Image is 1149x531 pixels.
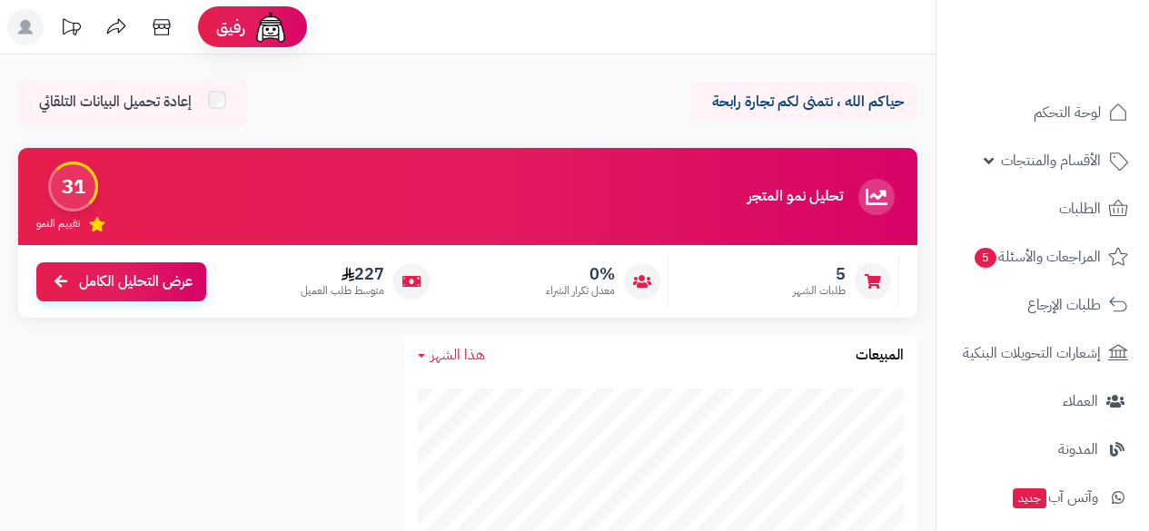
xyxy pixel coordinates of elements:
a: المراجعات والأسئلة5 [947,235,1138,279]
h3: المبيعات [856,348,904,364]
p: حياكم الله ، نتمنى لكم تجارة رابحة [704,92,904,113]
span: لوحة التحكم [1034,100,1101,125]
span: العملاء [1063,388,1098,414]
span: معدل تكرار الشراء [546,283,615,299]
span: طلبات الإرجاع [1027,292,1101,318]
span: متوسط طلب العميل [301,283,384,299]
span: تقييم النمو [36,216,80,231]
span: طلبات الشهر [793,283,846,299]
span: الأقسام والمنتجات [1001,148,1101,173]
span: 5 [793,264,846,284]
a: لوحة التحكم [947,91,1138,134]
span: إعادة تحميل البيانات التلقائي [39,92,192,113]
a: عرض التحليل الكامل [36,262,206,301]
span: وآتس آب [1011,485,1098,510]
span: رفيق [216,16,245,38]
span: 5 [975,248,996,268]
span: 0% [546,264,615,284]
span: عرض التحليل الكامل [79,271,193,292]
a: وآتس آبجديد [947,476,1138,519]
a: طلبات الإرجاع [947,283,1138,327]
img: ai-face.png [253,9,289,45]
span: المراجعات والأسئلة [973,244,1101,270]
h3: تحليل نمو المتجر [748,189,843,205]
a: المدونة [947,428,1138,471]
span: المدونة [1058,437,1098,462]
a: هذا الشهر [418,345,485,366]
a: تحديثات المنصة [48,9,94,50]
a: الطلبات [947,187,1138,231]
a: العملاء [947,379,1138,423]
span: 227 [301,264,384,284]
span: جديد [1013,488,1046,508]
span: إشعارات التحويلات البنكية [963,340,1101,366]
a: إشعارات التحويلات البنكية [947,331,1138,375]
span: الطلبات [1059,196,1101,221]
span: هذا الشهر [431,344,485,366]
